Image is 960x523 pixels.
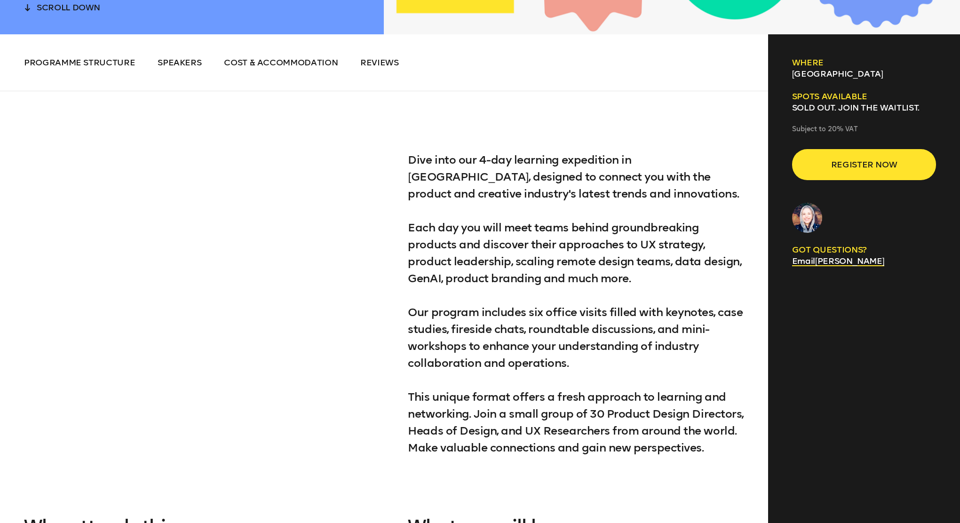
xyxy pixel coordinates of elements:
[37,2,100,13] span: scroll down
[224,57,338,68] span: Cost & Accommodation
[360,57,399,68] span: Reviews
[408,151,744,456] p: Dive into our 4-day learning expedition in [GEOGRAPHIC_DATA], designed to connect you with the pr...
[792,102,936,113] p: SOLD OUT. Join the waitlist.
[792,91,936,102] h6: Spots available
[24,57,135,68] span: Programme structure
[158,57,201,68] span: Speakers
[792,149,936,180] button: Register now
[792,244,936,255] p: GOT QUESTIONS?
[792,125,936,134] p: Subject to 20% VAT
[792,68,936,79] p: [GEOGRAPHIC_DATA]
[807,156,921,174] span: Register now
[792,57,936,68] h6: Where
[792,256,884,266] a: Email[PERSON_NAME]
